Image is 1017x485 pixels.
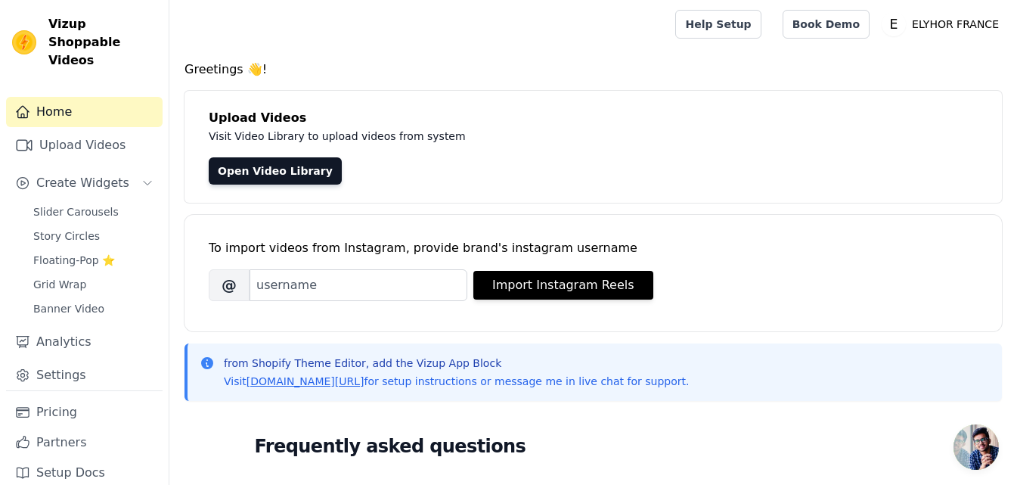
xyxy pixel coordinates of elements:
[953,424,999,470] a: Ouvrir le chat
[473,271,653,300] button: Import Instagram Reels
[24,298,163,319] a: Banner Video
[209,109,978,127] h4: Upload Videos
[209,239,978,257] div: To import videos from Instagram, provide brand's instagram username
[33,229,100,244] span: Story Circles
[6,97,163,127] a: Home
[33,253,115,268] span: Floating-Pop ⭐
[882,11,1005,38] button: E ELYHOR FRANCE
[906,11,1005,38] p: ELYHOR FRANCE
[6,360,163,390] a: Settings
[209,157,342,185] a: Open Video Library
[24,225,163,247] a: Story Circles
[224,374,689,389] p: Visit for setup instructions or message me in live chat for support.
[184,61,1002,79] h4: Greetings 👋!
[224,356,689,371] p: from Shopify Theme Editor, add the Vizup App Block
[24,250,163,271] a: Floating-Pop ⭐
[33,277,86,292] span: Grid Wrap
[6,327,163,357] a: Analytics
[24,274,163,295] a: Grid Wrap
[6,397,163,427] a: Pricing
[24,201,163,222] a: Slider Carousels
[783,10,870,39] a: Book Demo
[33,204,119,219] span: Slider Carousels
[246,375,364,387] a: [DOMAIN_NAME][URL]
[6,427,163,458] a: Partners
[250,269,467,301] input: username
[255,431,932,462] h2: Frequently asked questions
[6,168,163,198] button: Create Widgets
[6,130,163,160] a: Upload Videos
[209,269,250,301] span: @
[209,127,886,145] p: Visit Video Library to upload videos from system
[48,15,157,70] span: Vizup Shoppable Videos
[33,301,104,316] span: Banner Video
[36,174,129,192] span: Create Widgets
[12,30,36,54] img: Vizup
[890,17,898,32] text: E
[675,10,761,39] a: Help Setup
